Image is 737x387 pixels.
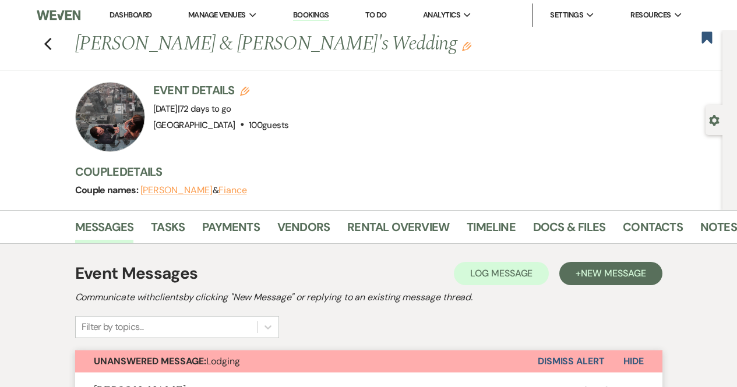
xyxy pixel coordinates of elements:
[153,82,289,98] h3: Event Details
[140,186,213,195] button: [PERSON_NAME]
[218,186,247,195] button: Fiance
[623,355,644,367] span: Hide
[75,290,662,304] h2: Communicate with clients by clicking "New Message" or replying to an existing message thread.
[151,218,185,243] a: Tasks
[605,350,662,372] button: Hide
[623,218,683,243] a: Contacts
[550,9,583,21] span: Settings
[179,103,231,115] span: 72 days to go
[94,355,240,367] span: Lodging
[709,114,720,125] button: Open lead details
[533,218,605,243] a: Docs & Files
[110,10,151,20] a: Dashboard
[75,164,711,180] h3: Couple Details
[277,218,330,243] a: Vendors
[470,267,533,279] span: Log Message
[75,184,140,196] span: Couple names:
[467,218,516,243] a: Timeline
[347,218,449,243] a: Rental Overview
[365,10,387,20] a: To Do
[153,119,235,131] span: [GEOGRAPHIC_DATA]
[581,267,646,279] span: New Message
[249,119,288,131] span: 100 guests
[202,218,260,243] a: Payments
[94,355,206,367] strong: Unanswered Message:
[153,103,231,115] span: [DATE]
[140,184,247,196] span: &
[293,10,329,21] a: Bookings
[188,9,246,21] span: Manage Venues
[538,350,605,372] button: Dismiss Alert
[75,261,198,286] h1: Event Messages
[700,218,737,243] a: Notes
[630,9,671,21] span: Resources
[37,3,80,27] img: Weven Logo
[82,320,144,334] div: Filter by topics...
[75,218,134,243] a: Messages
[423,9,460,21] span: Analytics
[75,350,538,372] button: Unanswered Message:Lodging
[75,30,588,58] h1: [PERSON_NAME] & [PERSON_NAME]'s Wedding
[178,103,231,115] span: |
[462,41,471,51] button: Edit
[454,262,549,285] button: Log Message
[559,262,662,285] button: +New Message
